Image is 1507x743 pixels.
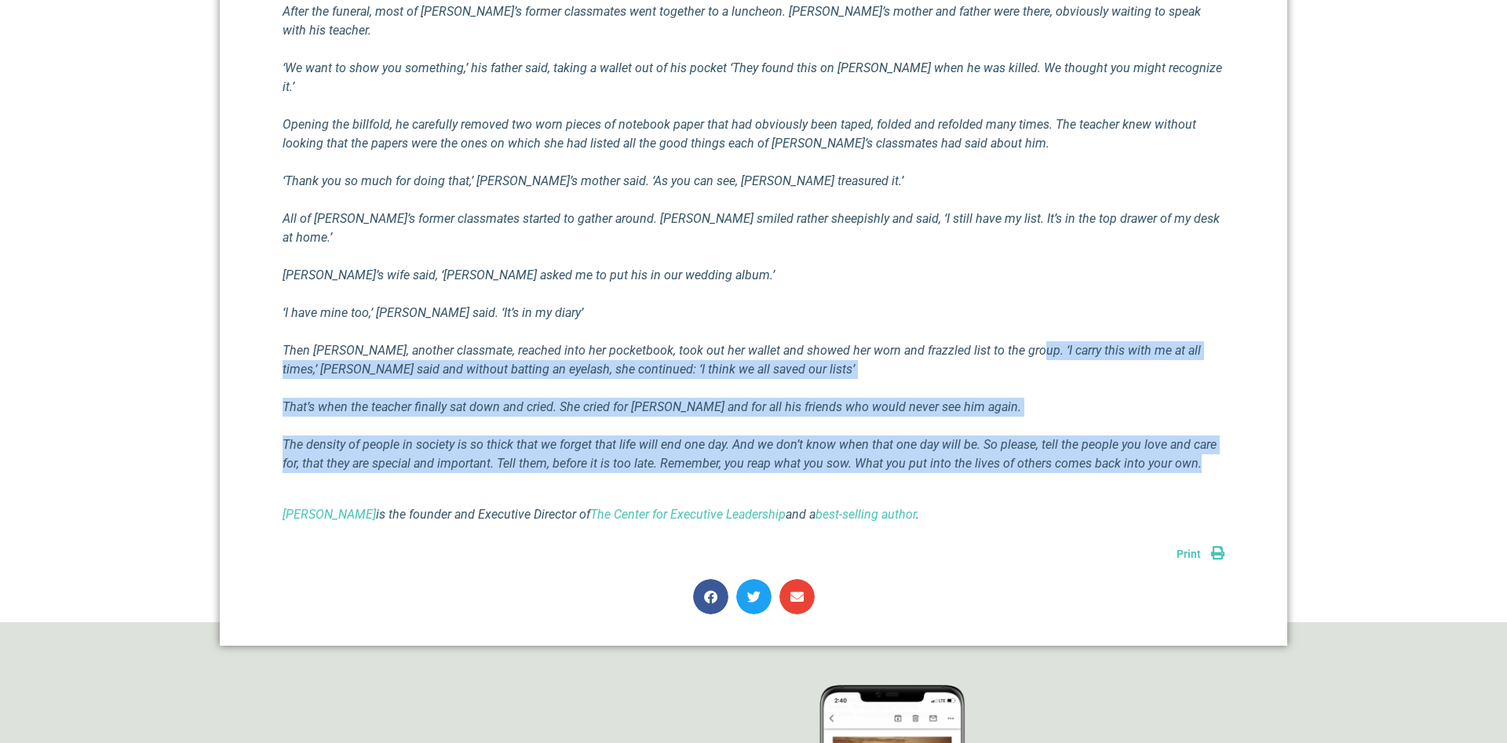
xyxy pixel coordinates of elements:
a: best-selling author [816,507,916,522]
a: Print [1177,548,1224,560]
em: After the funeral, most of [PERSON_NAME]’s former classmates went together to a luncheon. [PERSON... [283,4,1201,38]
div: Share on facebook [693,579,728,614]
i: is the founder and Executive Director of and a . [283,507,919,522]
em: All of [PERSON_NAME]’s former classmates started to gather around. [PERSON_NAME] smiled rather sh... [283,211,1220,245]
span: Print [1177,548,1201,560]
div: Share on twitter [736,579,772,614]
em: That’s when the teacher finally sat down and cried. She cried for [PERSON_NAME] and for all his f... [283,399,1021,414]
div: Share on email [779,579,815,614]
em: ‘We want to show you something,’ his father said, taking a wallet out of his pocket ‘They found t... [283,60,1222,94]
em: Then [PERSON_NAME], another classmate, reached into her pocketbook, took out her wallet and showe... [283,343,1201,377]
em: Opening the billfold, he carefully removed two worn pieces of notebook paper that had obviously b... [283,117,1196,151]
a: [PERSON_NAME] [283,507,376,522]
em: [PERSON_NAME]’s wife said, ‘[PERSON_NAME] asked me to put his in our wedding album.’ [283,268,775,282]
em: The density of people in society is so thick that we forget that life will end one day. And we do... [283,437,1217,471]
em: ‘I have mine too,’ [PERSON_NAME] said. ‘It’s in my diary’ [283,305,583,320]
em: ‘Thank you so much for doing that,’ [PERSON_NAME]’s mother said. ‘As you can see, [PERSON_NAME] t... [283,173,903,188]
a: The Center for Executive Leadership [590,507,786,522]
